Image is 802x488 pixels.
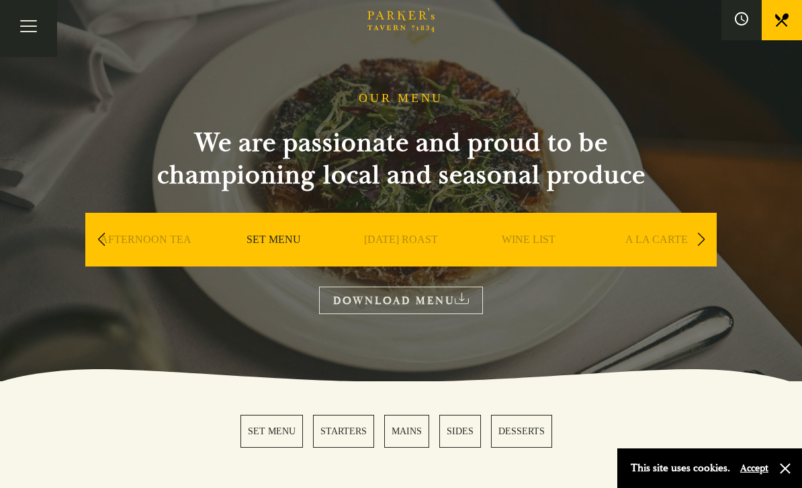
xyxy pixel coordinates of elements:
[502,233,555,287] a: WINE LIST
[132,127,670,191] h2: We are passionate and proud to be championing local and seasonal produce
[92,225,110,254] div: Previous slide
[596,213,717,307] div: 6 / 9
[319,287,483,314] a: DOWNLOAD MENU
[692,225,710,254] div: Next slide
[364,233,438,287] a: [DATE] ROAST
[85,213,206,307] div: 2 / 9
[439,415,481,448] a: 4 / 5
[384,415,429,448] a: 3 / 5
[247,233,301,287] a: SET MENU
[240,415,303,448] a: 1 / 5
[740,462,768,475] button: Accept
[100,233,191,287] a: AFTERNOON TEA
[313,415,374,448] a: 2 / 5
[359,91,443,106] h1: OUR MENU
[213,213,334,307] div: 3 / 9
[631,458,730,478] p: This site uses cookies.
[491,415,552,448] a: 5 / 5
[468,213,589,307] div: 5 / 9
[778,462,792,475] button: Close and accept
[625,233,688,287] a: A LA CARTE
[341,213,461,307] div: 4 / 9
